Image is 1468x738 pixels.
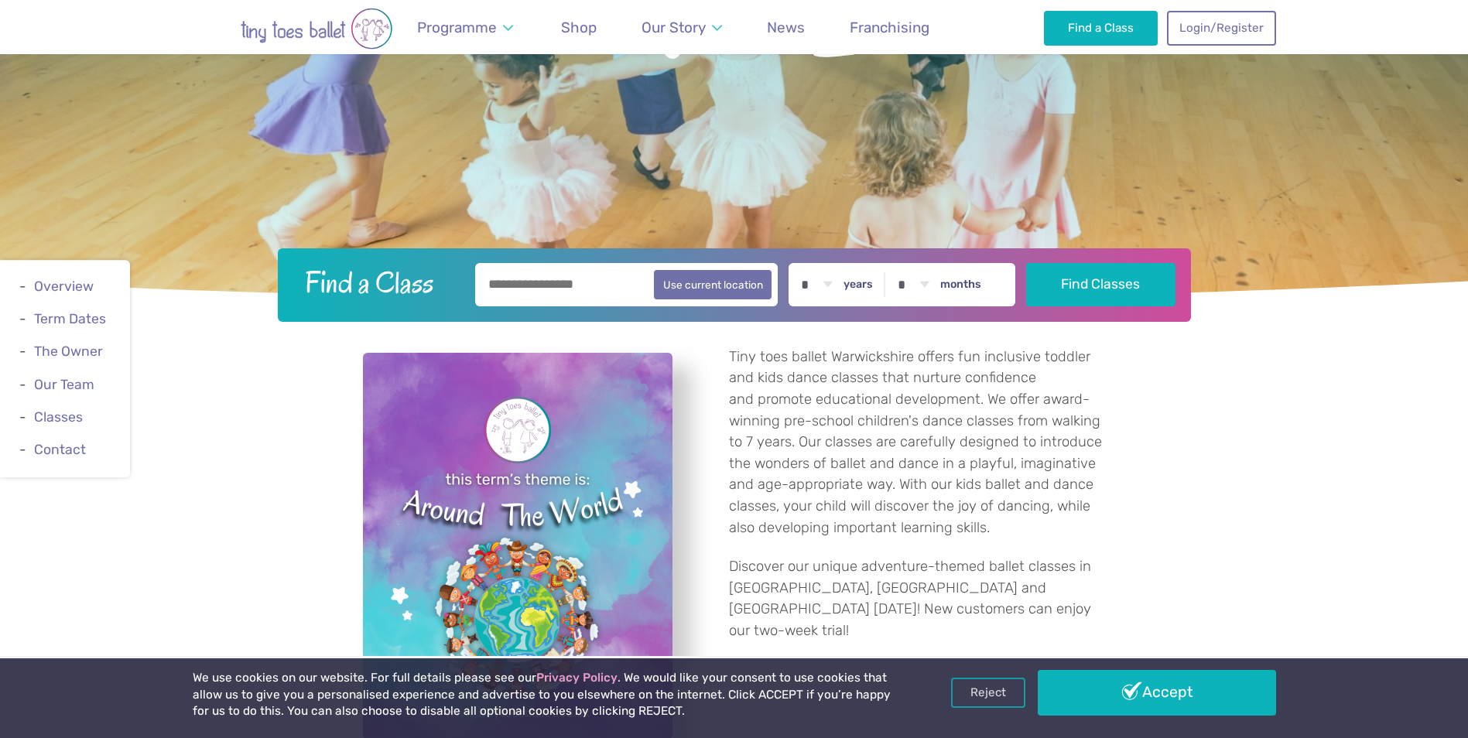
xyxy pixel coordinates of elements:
[34,377,94,392] a: Our Team
[34,344,103,360] a: The Owner
[1026,263,1175,306] button: Find Classes
[34,278,94,294] a: Overview
[34,311,106,326] a: Term Dates
[729,347,1106,538] p: Tiny toes ballet Warwickshire offers fun inclusive toddler and kids dance classes that nurture co...
[1038,670,1276,715] a: Accept
[940,278,981,292] label: months
[951,678,1025,707] a: Reject
[844,278,873,292] label: years
[554,9,604,46] a: Shop
[410,9,521,46] a: Programme
[767,19,805,36] span: News
[193,8,440,50] img: tiny toes ballet
[293,263,464,302] h2: Find a Class
[34,442,86,457] a: Contact
[634,9,729,46] a: Our Story
[34,409,83,425] a: Classes
[417,19,497,36] span: Programme
[1167,11,1275,45] a: Login/Register
[1044,11,1158,45] a: Find a Class
[536,671,618,685] a: Privacy Policy
[193,670,897,720] p: We use cookies on our website. For full details please see our . We would like your consent to us...
[561,19,597,36] span: Shop
[850,19,929,36] span: Franchising
[843,9,937,46] a: Franchising
[729,556,1106,641] p: Discover our unique adventure-themed ballet classes in [GEOGRAPHIC_DATA], [GEOGRAPHIC_DATA] and [...
[654,270,772,299] button: Use current location
[642,19,706,36] span: Our Story
[760,9,813,46] a: News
